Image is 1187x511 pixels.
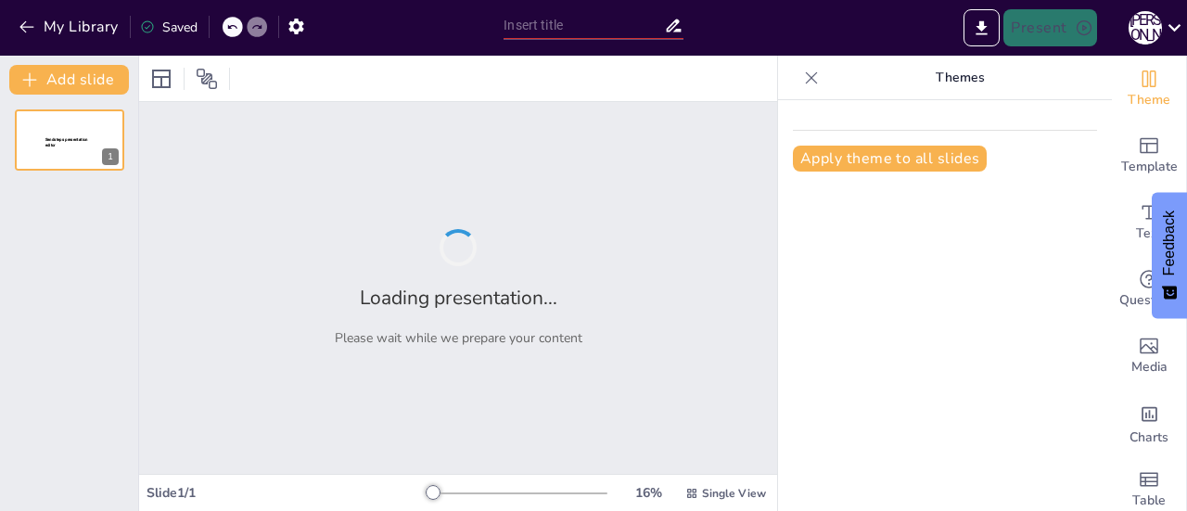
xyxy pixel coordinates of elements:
div: 1 [15,109,124,171]
p: Please wait while we prepare your content [335,329,582,347]
div: Add charts and graphs [1112,390,1186,456]
div: 1 [102,148,119,165]
span: Position [196,68,218,90]
div: Slide 1 / 1 [147,484,429,502]
p: Themes [826,56,1093,100]
span: Theme [1128,90,1170,110]
span: Feedback [1161,211,1178,275]
div: Add text boxes [1112,189,1186,256]
h2: Loading presentation... [360,285,557,311]
div: 16 % [626,484,670,502]
button: А [PERSON_NAME] [1129,9,1162,46]
div: Saved [140,19,198,36]
span: Charts [1130,428,1168,448]
span: Text [1136,224,1162,244]
div: Layout [147,64,176,94]
span: Single View [702,486,766,501]
button: Export to PowerPoint [964,9,1000,46]
div: Change the overall theme [1112,56,1186,122]
span: Sendsteps presentation editor [45,137,88,147]
span: Media [1131,357,1168,377]
div: Get real-time input from your audience [1112,256,1186,323]
input: Insert title [504,12,663,39]
button: Present [1003,9,1096,46]
span: Questions [1119,290,1180,311]
div: А [PERSON_NAME] [1129,11,1162,45]
div: Add images, graphics, shapes or video [1112,323,1186,390]
span: Table [1132,491,1166,511]
span: Template [1121,157,1178,177]
div: Add ready made slides [1112,122,1186,189]
button: Add slide [9,65,129,95]
button: Feedback - Show survey [1152,192,1187,318]
button: Apply theme to all slides [793,146,987,172]
button: My Library [14,12,126,42]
